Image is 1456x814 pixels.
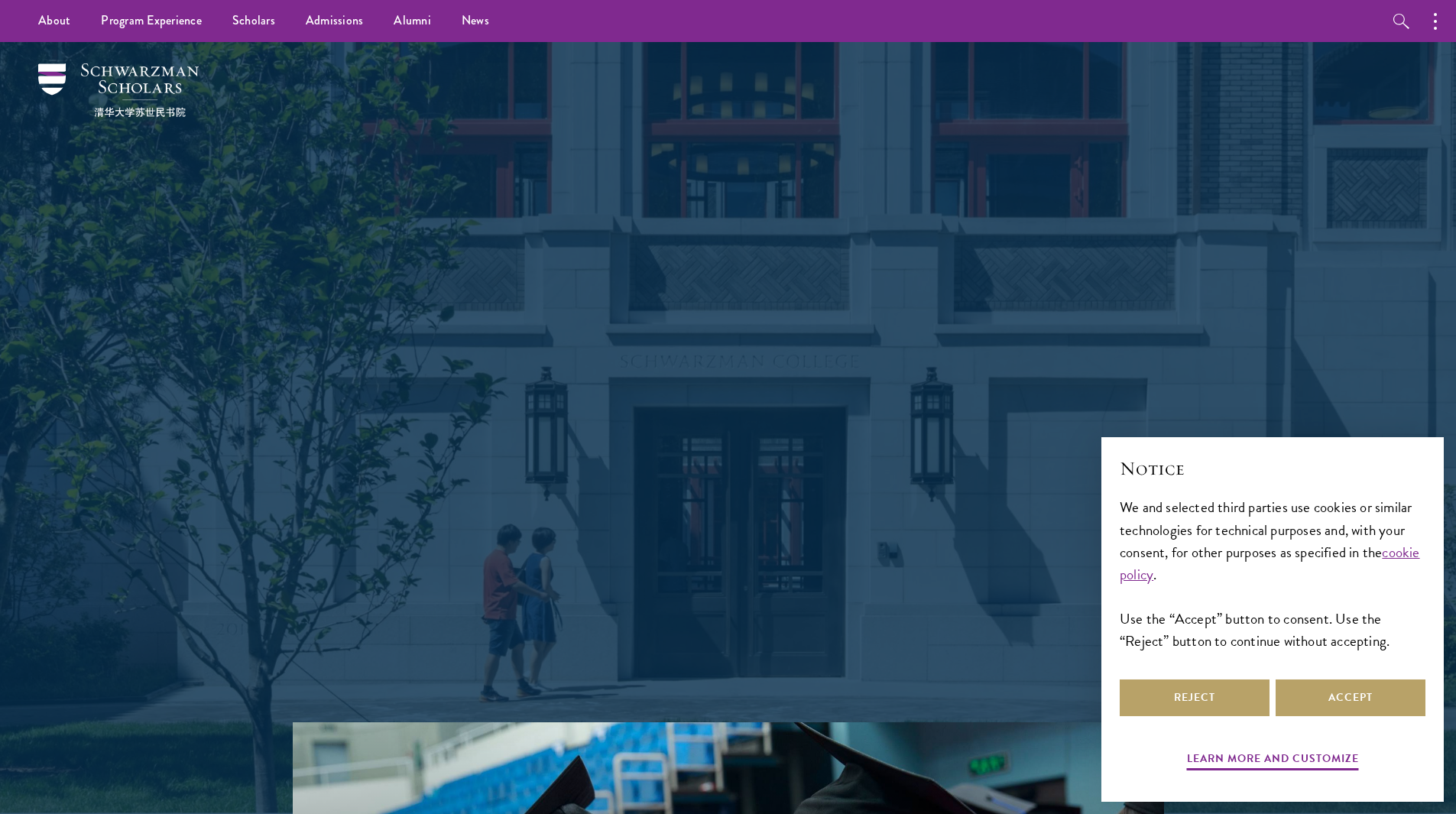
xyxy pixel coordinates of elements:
h2: Notice [1120,456,1425,482]
button: Learn more and customize [1187,749,1359,773]
button: Accept [1276,679,1425,716]
button: Reject [1120,679,1270,716]
a: cookie policy [1120,541,1420,585]
img: Schwarzman Scholars [38,63,199,117]
div: We and selected third parties use cookies or similar technologies for technical purposes and, wit... [1120,496,1425,651]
